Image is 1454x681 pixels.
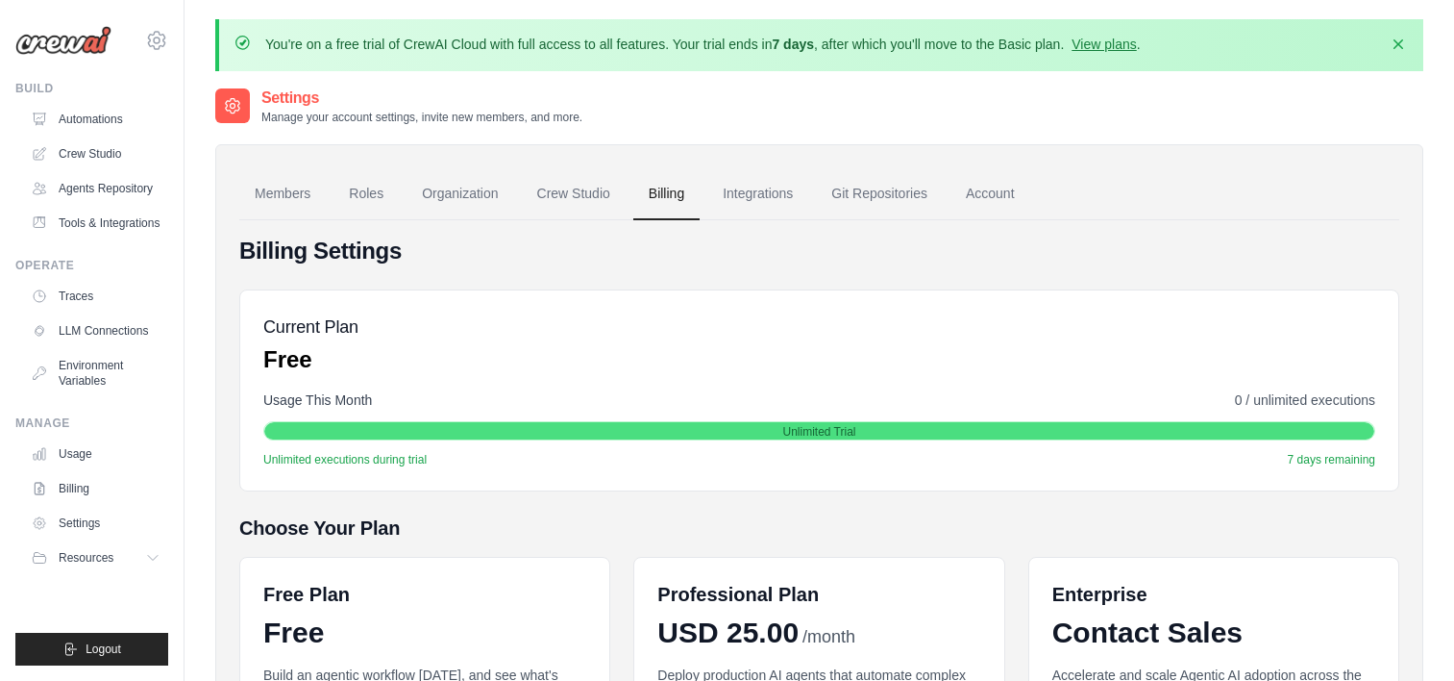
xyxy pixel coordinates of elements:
div: Manage [15,416,168,431]
a: Roles [333,168,399,220]
a: Environment Variables [23,350,168,396]
a: Billing [23,473,168,504]
h5: Choose Your Plan [239,515,1399,542]
h6: Free Plan [263,581,350,608]
a: Agents Repository [23,173,168,204]
a: Usage [23,439,168,469]
a: Organization [407,168,513,220]
h6: Enterprise [1052,581,1375,608]
h6: Professional Plan [657,581,819,608]
a: Crew Studio [522,168,626,220]
span: 0 / unlimited executions [1235,391,1375,410]
a: Git Repositories [816,168,943,220]
span: Logout [86,642,121,657]
div: Contact Sales [1052,616,1375,650]
p: You're on a free trial of CrewAI Cloud with full access to all features. Your trial ends in , aft... [265,35,1141,54]
a: Traces [23,281,168,312]
span: Resources [59,550,113,566]
a: Integrations [707,168,808,220]
div: Operate [15,258,168,273]
h5: Current Plan [263,314,358,340]
span: Unlimited Trial [782,424,855,440]
p: Manage your account settings, invite new members, and more. [261,110,582,125]
span: /month [802,624,855,650]
span: Unlimited executions during trial [263,452,427,467]
button: Logout [15,633,168,666]
a: Account [950,168,1030,220]
span: Usage This Month [263,391,372,410]
span: USD 25.00 [657,616,799,650]
div: Free [263,616,586,650]
h4: Billing Settings [239,236,1399,266]
div: Build [15,81,168,96]
button: Resources [23,542,168,573]
strong: 7 days [772,37,814,52]
span: 7 days remaining [1288,452,1375,467]
a: Settings [23,508,168,539]
a: Tools & Integrations [23,208,168,239]
a: Automations [23,104,168,135]
a: Members [239,168,326,220]
a: Crew Studio [23,139,168,169]
a: Billing [633,168,700,220]
h2: Settings [261,87,582,110]
p: Free [263,344,358,375]
img: Logo [15,26,111,55]
a: View plans [1072,37,1136,52]
a: LLM Connections [23,315,168,346]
